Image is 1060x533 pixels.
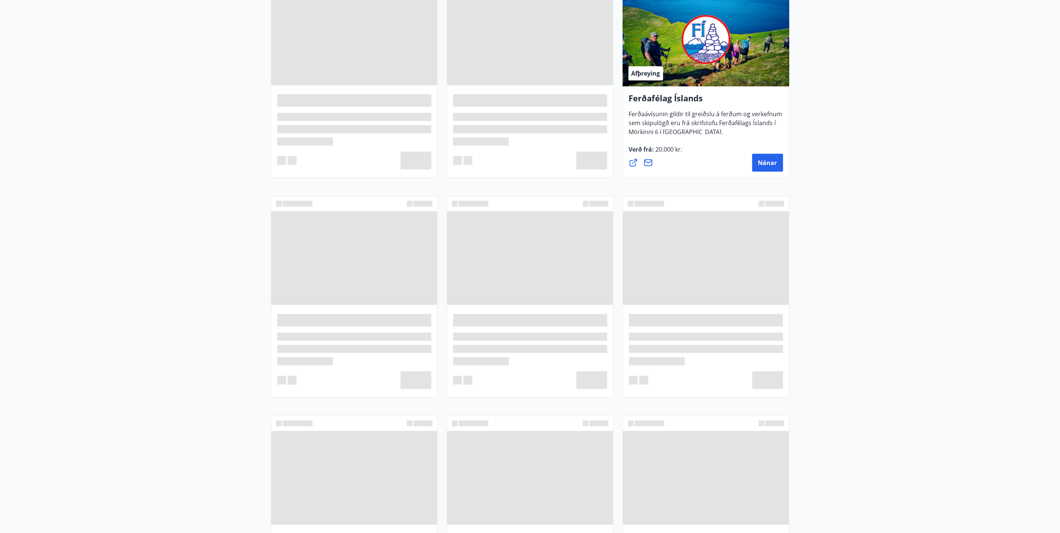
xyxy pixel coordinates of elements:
button: Nánar [752,154,783,172]
h4: Ferðafélag Íslands [629,92,783,110]
span: Ferðaávísunin gildir til greiðslu á ferðum og verkefnum sem skipulögð eru frá skrifstofu Ferðafél... [629,110,782,142]
span: Afþreying [632,69,660,77]
span: Nánar [758,159,777,167]
span: Verð frá : [629,145,683,159]
span: 20.000 kr. [654,145,683,153]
